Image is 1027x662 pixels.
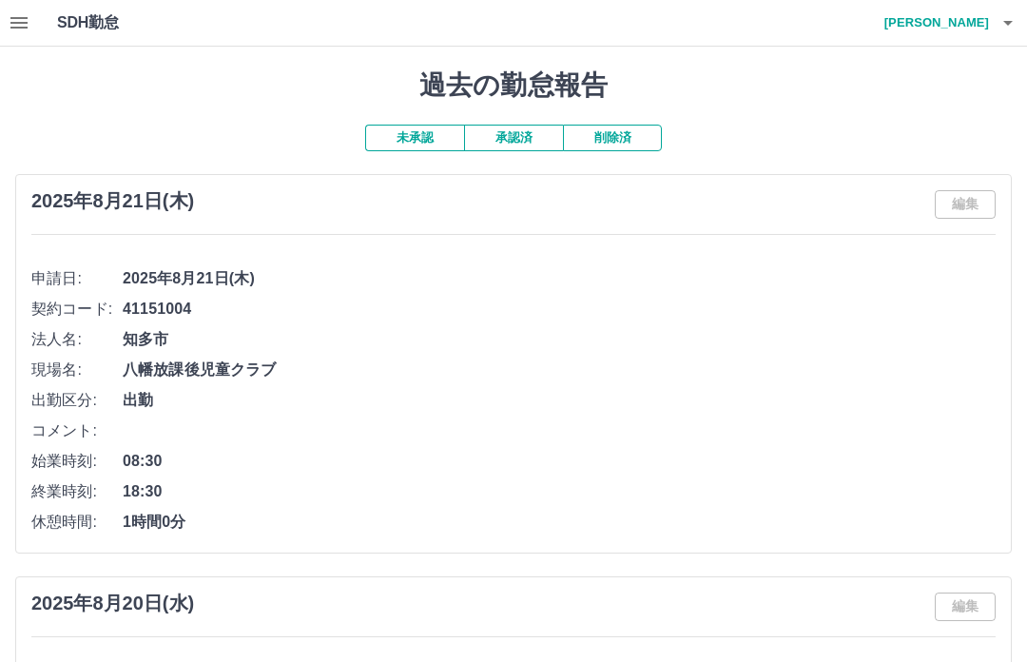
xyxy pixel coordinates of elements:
button: 未承認 [365,125,464,151]
h3: 2025年8月21日(木) [31,190,194,212]
span: 始業時刻: [31,450,123,473]
span: 契約コード: [31,298,123,321]
span: 終業時刻: [31,480,123,503]
span: 出勤 [123,389,996,412]
span: 18:30 [123,480,996,503]
span: 休憩時間: [31,511,123,534]
span: 41151004 [123,298,996,321]
button: 削除済 [563,125,662,151]
h3: 2025年8月20日(水) [31,593,194,614]
span: コメント: [31,419,123,442]
span: 申請日: [31,267,123,290]
h1: 過去の勤怠報告 [15,69,1012,102]
span: 1時間0分 [123,511,996,534]
span: 知多市 [123,328,996,351]
span: 現場名: [31,359,123,381]
span: 法人名: [31,328,123,351]
span: 2025年8月21日(木) [123,267,996,290]
span: 八幡放課後児童クラブ [123,359,996,381]
span: 出勤区分: [31,389,123,412]
span: 08:30 [123,450,996,473]
button: 承認済 [464,125,563,151]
